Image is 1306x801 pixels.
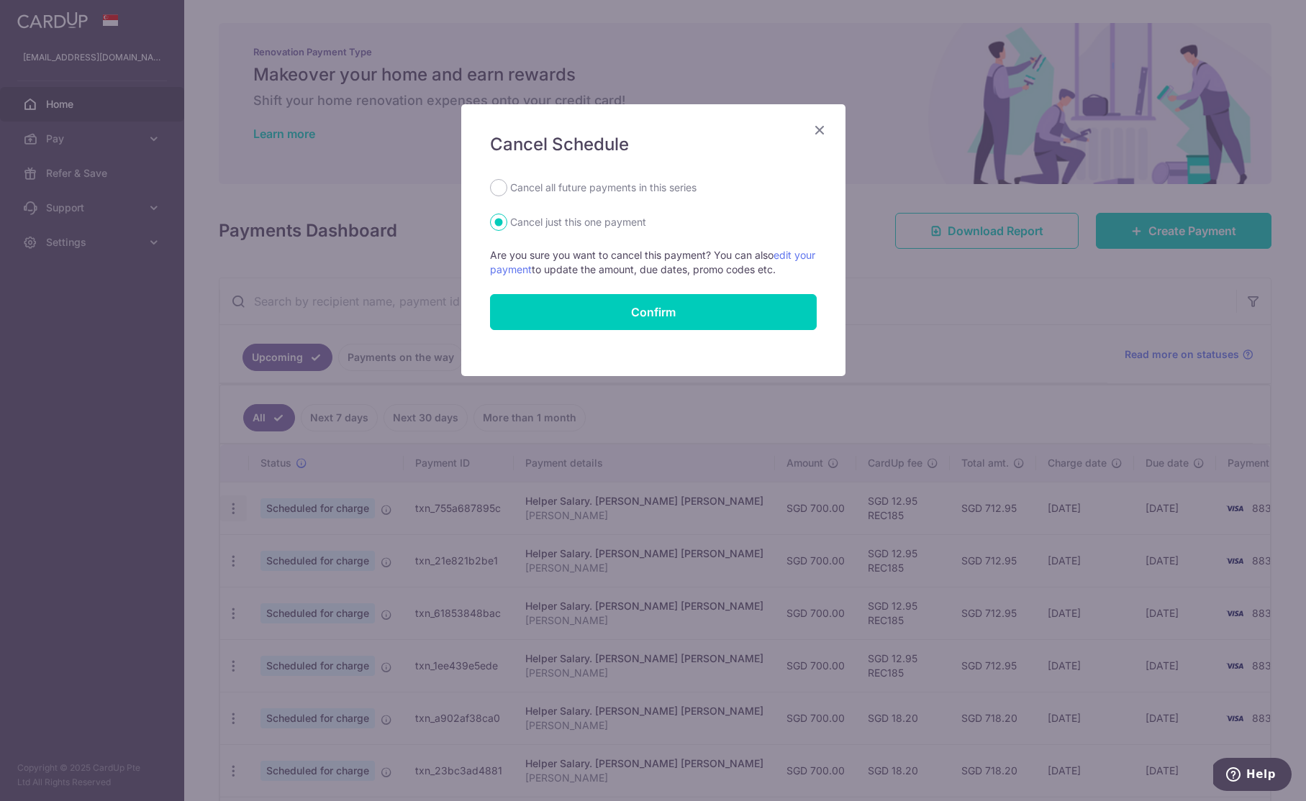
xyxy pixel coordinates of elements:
[490,248,817,277] p: Are you sure you want to cancel this payment? You can also to update the amount, due dates, promo...
[1213,758,1292,794] iframe: Opens a widget where you can find more information
[811,122,828,139] button: Close
[490,133,817,156] h5: Cancel Schedule
[490,294,817,330] button: Confirm
[510,179,697,196] label: Cancel all future payments in this series
[510,214,646,231] label: Cancel just this one payment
